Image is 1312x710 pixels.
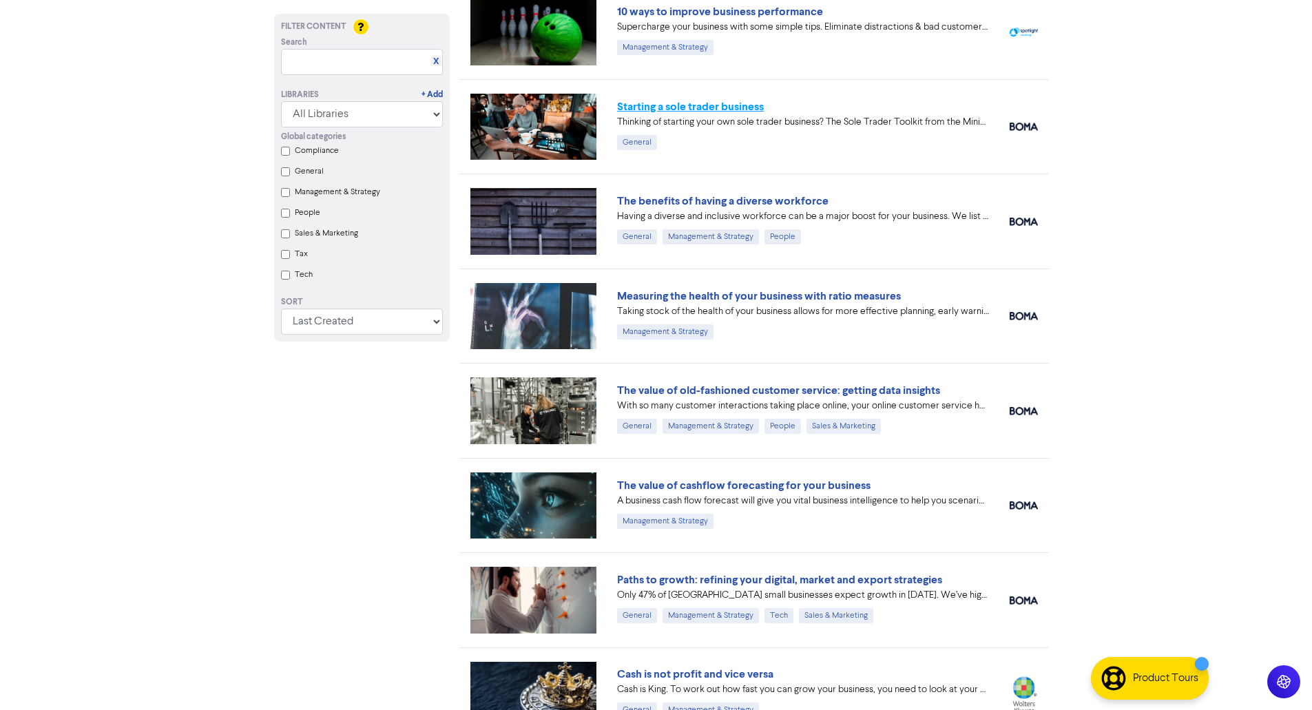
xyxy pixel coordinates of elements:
a: Starting a sole trader business [617,100,764,114]
label: Tech [295,269,313,281]
div: Supercharge your business with some simple tips. Eliminate distractions & bad customers, get a pl... [617,20,989,34]
label: General [295,165,324,178]
div: Only 47% of New Zealand small businesses expect growth in 2025. We’ve highlighted four key ways y... [617,588,989,603]
span: Search [281,36,307,49]
div: Sales & Marketing [806,419,881,434]
div: General [617,229,657,244]
iframe: Chat Widget [1243,644,1312,710]
div: Tech [764,608,793,623]
img: boma [1010,596,1038,605]
label: Sales & Marketing [295,227,358,240]
div: Management & Strategy [663,608,759,623]
a: Cash is not profit and vice versa [617,667,773,681]
div: General [617,608,657,623]
label: Management & Strategy [295,186,380,198]
div: Thinking of starting your own sole trader business? The Sole Trader Toolkit from the Ministry of ... [617,115,989,129]
div: People [764,419,801,434]
a: The benefits of having a diverse workforce [617,194,829,208]
div: Management & Strategy [617,40,714,55]
label: Tax [295,248,308,260]
img: boma [1010,218,1038,226]
div: Sales & Marketing [799,608,873,623]
img: boma_accounting [1010,501,1038,510]
div: Filter Content [281,21,443,33]
a: Paths to growth: refining your digital, market and export strategies [617,573,942,587]
a: The value of cashflow forecasting for your business [617,479,871,492]
div: Management & Strategy [663,229,759,244]
a: The value of old-fashioned customer service: getting data insights [617,384,940,397]
label: People [295,207,320,219]
label: Compliance [295,145,339,157]
img: spotlight [1010,28,1038,36]
div: Global categories [281,131,443,143]
div: Management & Strategy [617,324,714,340]
div: Having a diverse and inclusive workforce can be a major boost for your business. We list four of ... [617,209,989,224]
div: Sort [281,296,443,309]
div: Libraries [281,89,319,101]
div: Management & Strategy [663,419,759,434]
div: Management & Strategy [617,514,714,529]
a: X [433,56,439,67]
div: Taking stock of the health of your business allows for more effective planning, early warning abo... [617,304,989,319]
img: boma [1010,123,1038,131]
a: + Add [421,89,443,101]
a: 10 ways to improve business performance [617,5,823,19]
div: General [617,135,657,150]
div: General [617,419,657,434]
img: boma_accounting [1010,312,1038,320]
div: Cash is King. To work out how fast you can grow your business, you need to look at your projected... [617,682,989,697]
a: Measuring the health of your business with ratio measures [617,289,901,303]
div: A business cash flow forecast will give you vital business intelligence to help you scenario-plan... [617,494,989,508]
div: People [764,229,801,244]
img: boma [1010,407,1038,415]
div: With so many customer interactions taking place online, your online customer service has to be fi... [617,399,989,413]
